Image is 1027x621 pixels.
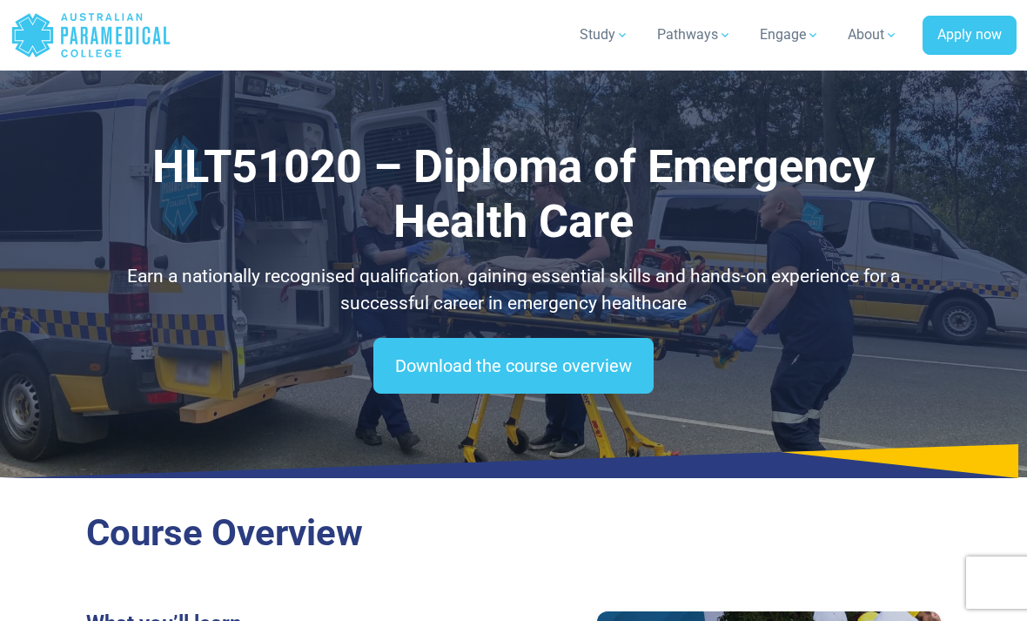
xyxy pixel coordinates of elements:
[837,10,909,59] a: About
[86,511,942,555] h2: Course Overview
[569,10,640,59] a: Study
[749,10,830,59] a: Engage
[923,16,1017,56] a: Apply now
[86,263,942,318] p: Earn a nationally recognised qualification, gaining essential skills and hands-on experience for ...
[86,139,942,249] h1: HLT51020 – Diploma of Emergency Health Care
[373,338,654,394] a: Download the course overview
[10,7,171,64] a: Australian Paramedical College
[647,10,742,59] a: Pathways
